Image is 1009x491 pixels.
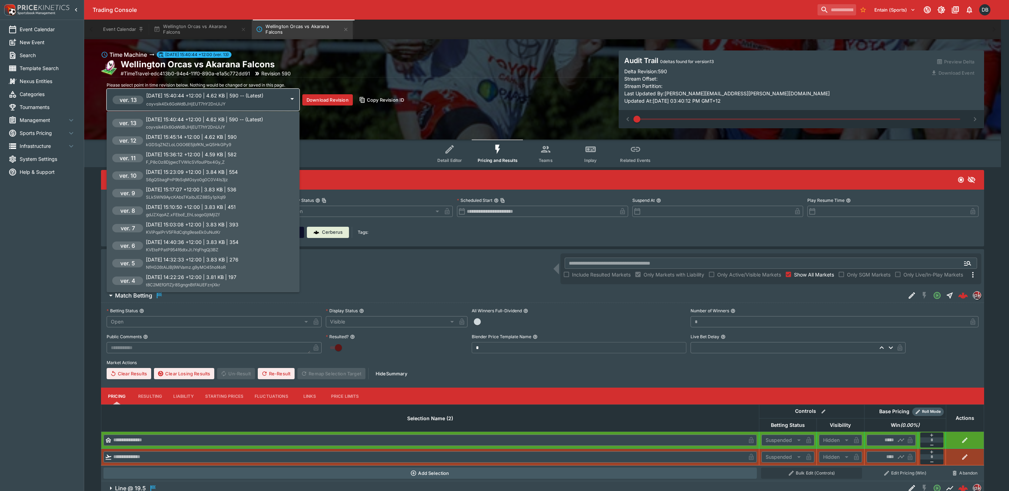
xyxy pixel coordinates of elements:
[121,224,135,232] h6: ver. 7
[120,277,135,285] h6: ver. 4
[146,203,236,211] p: [DATE] 15:10:50 +12:00 | 3.83 KB | 451
[120,241,135,250] h6: ver. 6
[146,177,228,182] span: S6gQSbagPnP9bSqMGsyo0g0C0V4Is3jz
[120,259,135,267] h6: ver. 5
[146,116,263,123] p: [DATE] 15:40:44 +12:00 | 4.62 KB | 590 -- (Latest)
[146,256,238,263] p: [DATE] 14:32:33 +12:00 | 3.83 KB | 276
[120,189,135,197] h6: ver. 9
[146,273,236,281] p: [DATE] 14:22:26 +12:00 | 3.81 KB | 197
[146,247,218,252] span: KVEtePPatP954f6dtxJt.iYqFhgQj3BZ
[146,168,238,176] p: [DATE] 15:23:09 +12:00 | 3.84 KB | 554
[146,230,221,235] span: KViPqalPrV5FRdCqltg9eseEk0uNutKr
[146,282,220,287] span: t8C2MEfGf1Zjr8SgngnBtFAUEFznjXkr
[120,206,135,215] h6: ver. 8
[120,154,136,162] h6: ver. 11
[146,159,225,165] span: F_P8cOz8DjgwcTVWIcSVfoulPbx4Gy_Z
[146,186,236,193] p: [DATE] 15:17:07 +12:00 | 3.83 KB | 536
[146,212,220,217] span: gdJZXqoAZ.xFEboE_EhLsogoGjtMjlZf
[146,221,238,228] p: [DATE] 15:03:08 +12:00 | 3.83 KB | 393
[146,133,237,141] p: [DATE] 15:45:14 +12:00 | 4.62 KB | 590
[146,142,231,147] span: kGDSqZNZLoLOGO6E5jbfKN_wQ5HkGPy9
[146,265,226,270] span: NfHG26tAiJBj9WVamz.g9yMO45hof4oR
[146,124,225,130] span: coyvsik4Ek6GoWdBJHjEUT7hY2DnUiJY
[146,238,238,246] p: [DATE] 14:40:36 +12:00 | 3.83 KB | 354
[119,171,136,180] h6: ver. 10
[119,119,136,127] h6: ver. 13
[146,151,237,158] p: [DATE] 15:36:12 +12:00 | 4.59 KB | 582
[146,195,226,200] span: SLk5WN9AycKAbsTKaibJEZ88Sy1pXqI9
[119,136,136,145] h6: ver. 12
